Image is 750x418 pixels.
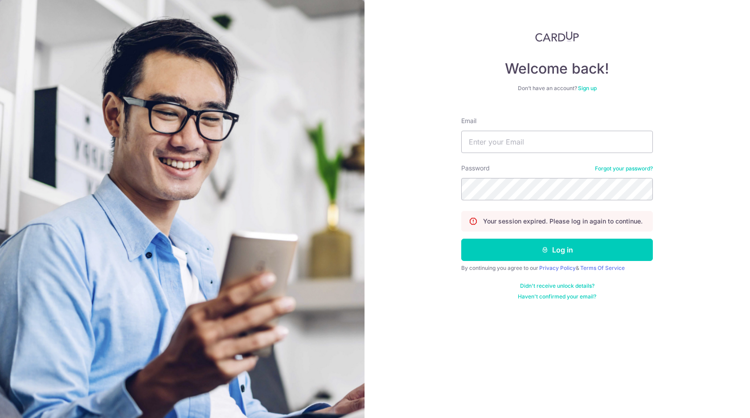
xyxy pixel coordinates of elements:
[461,265,653,272] div: By continuing you agree to our &
[520,282,594,290] a: Didn't receive unlock details?
[578,85,597,91] a: Sign up
[461,164,490,173] label: Password
[518,293,596,300] a: Haven't confirmed your email?
[483,217,643,226] p: Your session expired. Please log in again to continue.
[461,239,653,261] button: Log in
[461,116,476,125] label: Email
[580,265,625,271] a: Terms Of Service
[461,85,653,92] div: Don’t have an account?
[535,31,579,42] img: CardUp Logo
[539,265,576,271] a: Privacy Policy
[461,131,653,153] input: Enter your Email
[595,165,653,172] a: Forgot your password?
[461,60,653,78] h4: Welcome back!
